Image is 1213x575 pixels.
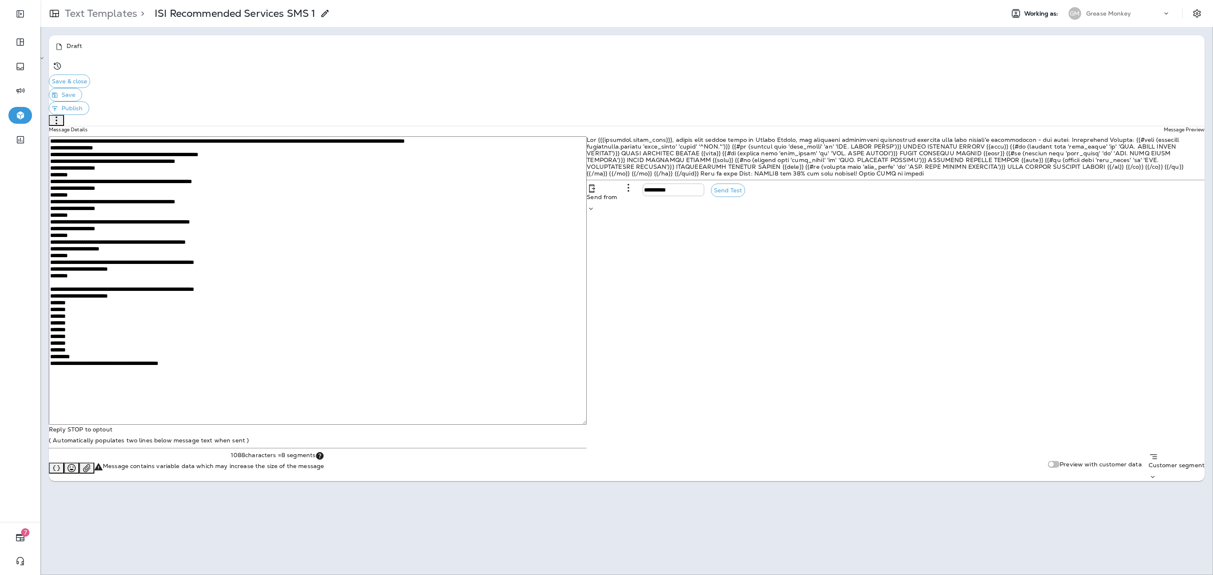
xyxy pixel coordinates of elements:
p: Reply STOP to optout [49,426,587,433]
p: Text Templates [61,7,137,20]
button: 7 [8,529,32,546]
button: View Changelog [49,58,66,75]
p: Message contains variable data which may increase the size of the message [103,463,324,469]
span: Working as: [1024,10,1060,17]
span: Draft [67,43,82,51]
div: Lor {{{ipsumdol.sitam_cons}}}, adipis elit seddoe tempo in Utlabo Etdolo, mag aliquaeni adminimve... [587,136,1205,177]
button: Publish [49,101,89,115]
p: ( Automatically populates two lines below message text when sent ) [49,437,587,444]
p: Preview with customer data [1060,461,1142,468]
p: > [137,7,144,20]
div: Text Segments Text messages are billed per segment. A single segment is typically 160 characters,... [315,452,324,463]
p: ISI Recommended Services SMS 1 [155,7,315,20]
p: Grease Monkey [1086,10,1131,17]
p: Send from [587,194,617,200]
button: Save [49,88,82,101]
p: Customer segment [1149,462,1205,469]
p: 1088 characters = 8 segments [231,452,316,458]
span: 7 [21,528,29,537]
button: Expand Sidebar [8,5,32,22]
button: Settings [1189,6,1205,21]
h5: Message Preview [1164,126,1205,133]
span: Publish [61,104,83,112]
button: Save & close [49,75,90,88]
button: Send Test [711,184,745,197]
div: GM [1069,7,1081,20]
h5: Message Details [49,126,88,133]
span: Save [61,91,75,98]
